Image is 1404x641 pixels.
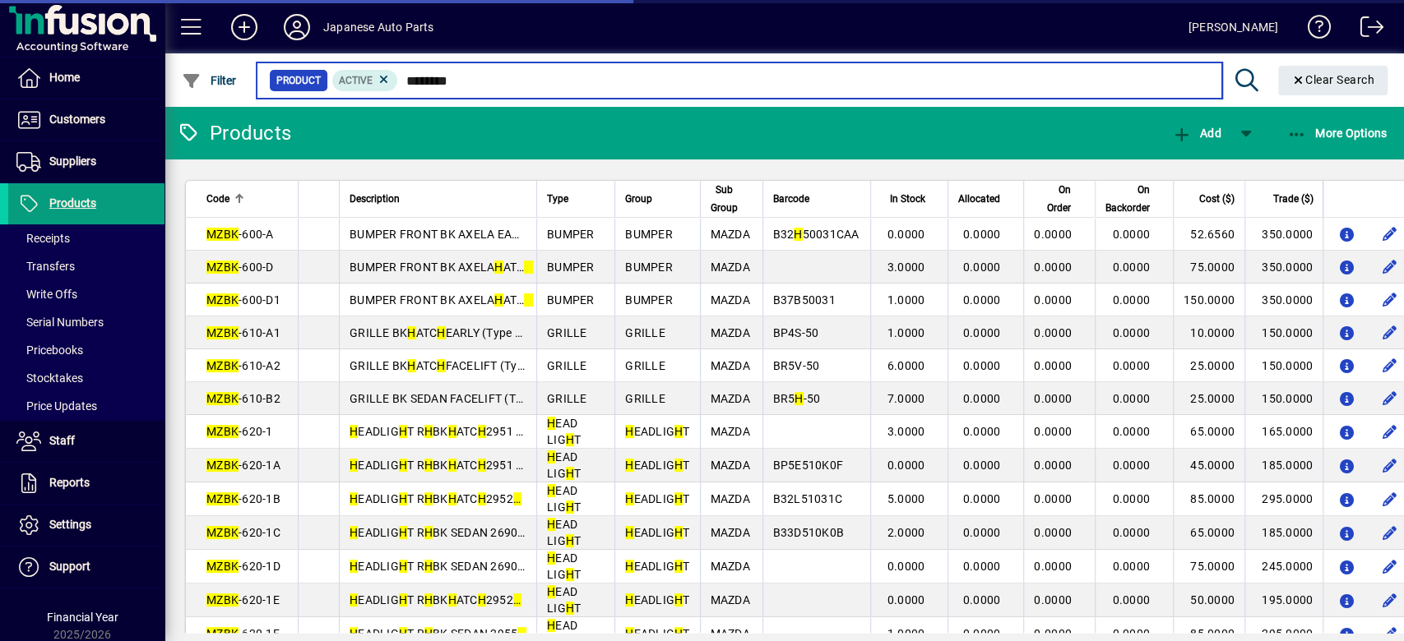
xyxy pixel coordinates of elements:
[350,392,560,405] span: GRILLE BK SEDAN FACELIFT (Type 1/2)
[182,74,237,87] span: Filter
[1376,385,1402,412] button: Edit
[206,190,288,208] div: Code
[350,359,555,372] span: GRILLE BK ATC FACELIFT (Type 2/3)
[218,12,271,42] button: Add
[1112,560,1150,573] span: 0.0000
[711,526,750,539] span: MAZDA
[339,75,373,86] span: Active
[424,425,433,438] em: H
[1105,181,1165,217] div: On Backorder
[478,459,486,472] em: H
[350,526,616,539] span: EADLIG T R BK SEDAN 2690 NON ID MANUAL
[711,228,750,241] span: MAZDA
[8,463,164,504] a: Reports
[1112,326,1150,339] span: 0.0000
[206,228,239,241] em: MZBK
[399,560,407,573] em: H
[8,505,164,546] a: Settings
[206,459,239,472] em: MZBK
[1376,418,1402,445] button: Edit
[1244,516,1323,550] td: 185.0000
[448,459,456,472] em: H
[206,326,239,339] em: MZBK
[178,66,241,95] button: Filter
[1376,486,1402,512] button: Edit
[773,190,860,208] div: Barcode
[625,359,665,372] span: GRILLE
[350,261,551,274] span: BUMPER FRONT BK AXELA ATC F/L
[350,593,651,606] span: EADLIG T R BK ATC 2952 ID EA *IAG LUG REPAIR*
[547,417,581,446] span: EAD LIG T
[8,308,164,336] a: Serial Numbers
[547,190,568,208] span: Type
[1034,261,1072,274] span: 0.0000
[963,459,1001,472] span: 0.0000
[547,261,595,274] span: BUMPER
[1173,218,1244,251] td: 52.6560
[49,154,96,168] span: Suppliers
[547,551,581,581] span: EAD LIG T
[1173,349,1244,382] td: 25.0000
[206,425,239,438] em: MZBK
[711,181,738,217] span: Sub Group
[16,316,104,329] span: Serial Numbers
[1034,326,1072,339] span: 0.0000
[8,392,164,420] a: Price Updates
[547,392,587,405] span: GRILLE
[566,467,574,480] em: H
[625,492,633,505] em: H
[773,359,820,372] span: BR5V-50
[1112,425,1150,438] span: 0.0000
[625,459,689,472] span: EADLIG T
[625,593,689,606] span: EADLIG T
[1291,73,1375,86] span: Clear Search
[1376,353,1402,379] button: Edit
[8,280,164,308] a: Write Offs
[49,560,90,573] span: Support
[206,459,280,472] span: -620-1A
[625,392,665,405] span: GRILLE
[674,560,683,573] em: H
[1034,293,1072,307] span: 0.0000
[625,526,633,539] em: H
[1244,550,1323,583] td: 245.0000
[1173,449,1244,482] td: 45.0000
[1376,287,1402,313] button: Edit
[1173,251,1244,284] td: 75.0000
[399,425,407,438] em: H
[958,190,1015,208] div: Allocated
[547,228,595,241] span: BUMPER
[773,492,843,505] span: B32L51031C
[887,593,925,606] span: 0.0000
[478,425,486,438] em: H
[887,228,925,241] span: 0.0000
[625,526,689,539] span: EADLIG T
[711,261,750,274] span: MAZDA
[350,492,549,505] span: EADLIG T R BK ATC 2952 ID EA
[206,526,280,539] span: -620-1C
[625,326,665,339] span: GRILLE
[547,619,555,632] em: H
[711,459,750,472] span: MAZDA
[206,190,229,208] span: Code
[399,492,407,505] em: H
[16,399,97,413] span: Price Updates
[889,190,924,208] span: In Stock
[1244,415,1323,449] td: 165.0000
[625,425,633,438] em: H
[547,585,555,598] em: H
[1034,560,1072,573] span: 0.0000
[271,12,323,42] button: Profile
[424,492,433,505] em: H
[1278,66,1388,95] button: Clear
[1376,519,1402,546] button: Edit
[399,459,407,472] em: H
[566,534,574,547] em: H
[625,560,689,573] span: EADLIG T
[1034,593,1072,606] span: 0.0000
[711,293,750,307] span: MAZDA
[8,99,164,141] a: Customers
[350,190,400,208] span: Description
[1112,459,1150,472] span: 0.0000
[1034,181,1087,217] div: On Order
